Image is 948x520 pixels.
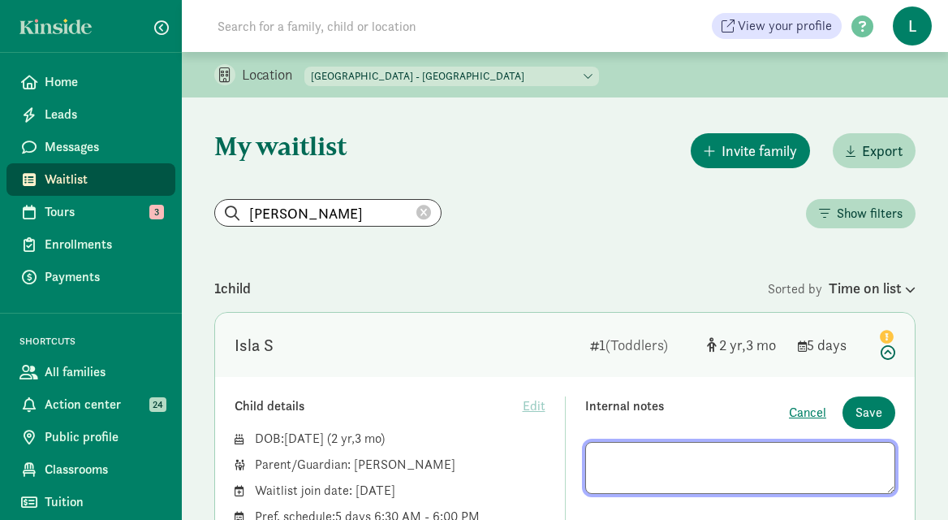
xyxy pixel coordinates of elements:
[214,277,768,299] div: 1 child
[829,277,916,299] div: Time on list
[45,395,162,414] span: Action center
[284,430,324,447] span: [DATE]
[331,430,355,447] span: 2
[45,460,162,479] span: Classrooms
[867,442,948,520] iframe: Chat Widget
[45,267,162,287] span: Payments
[6,261,175,293] a: Payments
[45,105,162,124] span: Leads
[6,66,175,98] a: Home
[255,429,545,448] div: DOB: ( )
[149,205,164,219] span: 3
[523,396,545,416] span: Edit
[6,388,175,421] a: Action center 24
[855,403,882,422] span: Save
[862,140,903,162] span: Export
[833,133,916,168] button: Export
[242,65,304,84] p: Location
[45,427,162,447] span: Public profile
[355,430,381,447] span: 3
[722,140,797,162] span: Invite family
[6,98,175,131] a: Leads
[6,453,175,486] a: Classrooms
[768,277,916,299] div: Sorted by
[585,396,790,429] div: Internal notes
[149,397,166,412] span: 24
[707,334,785,356] div: [object Object]
[45,235,162,254] span: Enrollments
[746,336,776,354] span: 3
[208,10,663,42] input: Search for a family, child or location
[6,131,175,163] a: Messages
[712,13,842,39] a: View your profile
[45,362,162,382] span: All families
[215,200,441,226] input: Search list...
[806,199,916,228] button: Show filters
[235,396,523,416] div: Child details
[789,403,826,422] button: Cancel
[6,421,175,453] a: Public profile
[45,72,162,92] span: Home
[738,16,832,36] span: View your profile
[235,332,274,358] div: Isla S
[214,130,409,162] h1: My waitlist
[255,481,545,500] div: Waitlist join date: [DATE]
[6,163,175,196] a: Waitlist
[6,228,175,261] a: Enrollments
[798,334,863,356] div: 5 days
[45,137,162,157] span: Messages
[45,170,162,189] span: Waitlist
[255,455,545,474] div: Parent/Guardian: [PERSON_NAME]
[719,336,746,354] span: 2
[6,486,175,518] a: Tuition
[45,202,162,222] span: Tours
[691,133,810,168] button: Invite family
[893,6,932,45] span: L
[605,336,668,354] span: (Toddlers)
[45,492,162,512] span: Tuition
[590,334,694,356] div: 1
[6,196,175,228] a: Tours 3
[842,396,895,429] button: Save
[6,356,175,388] a: All families
[837,204,903,223] span: Show filters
